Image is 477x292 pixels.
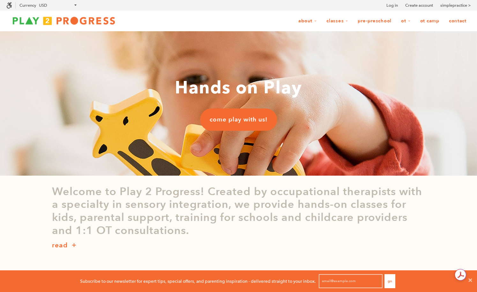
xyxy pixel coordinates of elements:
[6,14,121,27] img: Play2Progress logo
[52,240,68,251] p: read
[386,2,398,9] a: Log in
[445,15,471,27] a: Contact
[80,278,316,285] p: Subscribe to our newsletter for expert tips, special offers, and parenting inspiration - delivere...
[322,15,352,27] a: Classes
[384,274,395,288] button: Go
[200,108,277,131] a: come play with us!
[405,2,433,9] a: Create account
[210,115,267,124] span: come play with us!
[319,274,383,288] input: email@example.com
[440,2,471,9] a: simplepractice >
[294,15,321,27] a: About
[354,15,396,27] a: Pre-Preschool
[52,185,425,237] p: Welcome to Play 2 Progress! Created by occupational therapists with a specialty in sensory integr...
[397,15,415,27] a: OT
[19,3,36,8] label: Currency
[416,15,443,27] a: OT Camp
